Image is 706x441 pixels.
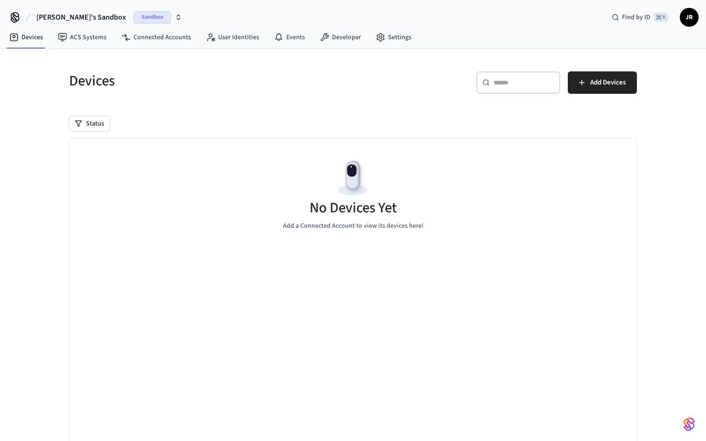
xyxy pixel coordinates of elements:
h5: No Devices Yet [310,198,397,217]
h5: Devices [69,71,347,91]
a: Events [267,29,312,46]
a: User Identities [198,29,267,46]
button: Status [69,116,110,131]
p: Add a Connected Account to view its devices here! [283,221,424,231]
button: Add Devices [568,71,637,94]
button: JR [680,8,699,27]
span: ⌘ K [653,13,669,22]
a: Connected Accounts [114,29,198,46]
img: SeamLogoGradient.69752ec5.svg [684,417,695,432]
a: Devices [2,29,50,46]
img: Devices Empty State [332,157,374,199]
span: [PERSON_NAME]'s Sandbox [36,12,126,23]
a: Settings [368,29,419,46]
a: Developer [312,29,368,46]
div: Find by ID⌘ K [604,9,676,26]
span: JR [681,9,698,26]
a: ACS Systems [50,29,114,46]
span: Find by ID [622,13,650,22]
span: Sandbox [134,11,171,23]
span: Add Devices [590,77,626,89]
